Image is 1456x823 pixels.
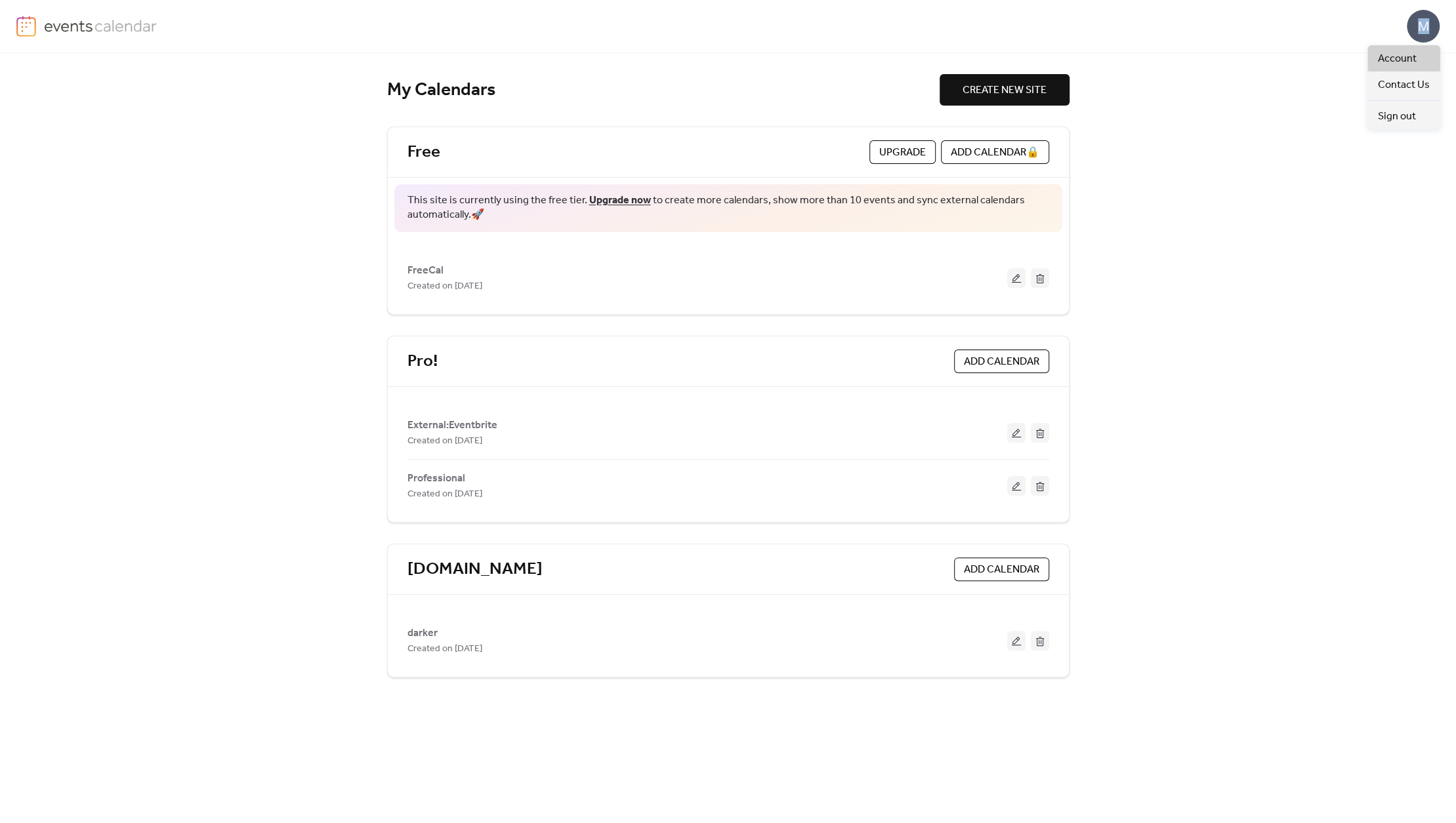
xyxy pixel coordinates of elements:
[1367,45,1440,71] a: Account
[964,562,1039,578] span: ADD CALENDAR
[407,418,497,433] span: External:Eventbrite
[407,626,438,641] span: darker
[407,433,482,449] span: Created on [DATE]
[589,190,651,211] a: Upgrade now
[1378,77,1430,93] span: Contact Us
[407,263,444,279] span: FreeCal
[407,475,465,482] a: Professional
[869,140,936,164] button: Upgrade
[407,422,497,429] a: External:Eventbrite
[407,351,438,372] a: Pro!
[407,267,444,274] a: FreeCal
[407,142,440,163] a: Free
[387,79,940,102] div: My Calendars
[16,16,36,37] img: logo
[1378,109,1416,125] span: Sign out
[1378,51,1417,67] span: Account
[407,279,482,294] span: Created on [DATE]
[963,83,1047,98] span: CREATE NEW SITE
[940,74,1070,106] button: CREATE NEW SITE
[954,350,1049,373] button: ADD CALENDAR
[407,471,465,487] span: Professional
[879,145,926,161] span: Upgrade
[407,487,482,502] span: Created on [DATE]
[407,193,1049,223] span: This site is currently using the free tier. to create more calendars, show more than 10 events an...
[964,354,1039,370] span: ADD CALENDAR
[1367,71,1440,98] a: Contact Us
[954,557,1049,581] button: ADD CALENDAR
[407,559,543,580] a: [DOMAIN_NAME]
[407,630,438,637] a: darker
[1407,10,1440,43] div: M
[407,641,482,657] span: Created on [DATE]
[44,16,157,35] img: logo-type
